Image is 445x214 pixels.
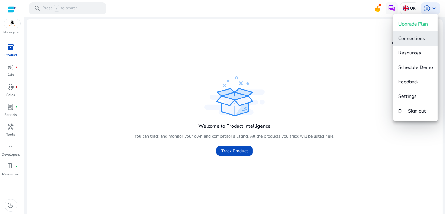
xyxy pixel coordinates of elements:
[9,60,24,75] img: summary
[398,79,419,85] span: Feedback
[398,107,403,115] mat-icon: logout
[398,64,433,71] span: Schedule Demo
[398,93,417,100] span: Settings
[99,3,113,17] div: Minimize live chat window
[30,60,87,68] span: Operator
[398,35,425,42] span: Connections
[398,21,428,27] span: Upgrade Plan
[30,68,106,75] p: Please fill in the below form so that we may assist you better
[398,50,421,56] span: Resources
[31,34,101,42] div: Conversation(s)
[408,108,426,114] span: Sign out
